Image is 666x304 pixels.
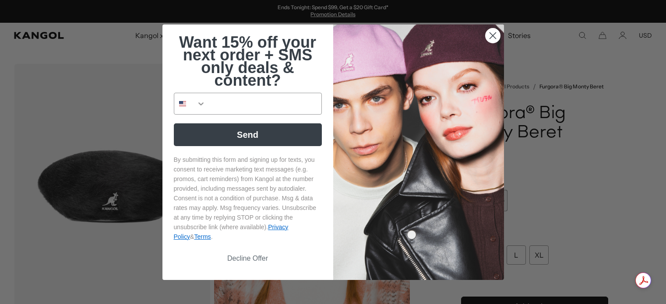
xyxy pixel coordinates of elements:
button: Close dialog [485,28,500,43]
img: 4fd34567-b031-494e-b820-426212470989.jpeg [333,24,504,280]
p: By submitting this form and signing up for texts, you consent to receive marketing text messages ... [174,155,322,241]
button: Decline Offer [174,250,322,267]
button: Search Countries [174,93,206,114]
a: Terms [194,233,211,240]
img: United States [179,100,186,107]
button: Send [174,123,322,146]
span: Want 15% off your next order + SMS only deals & content? [179,33,316,89]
